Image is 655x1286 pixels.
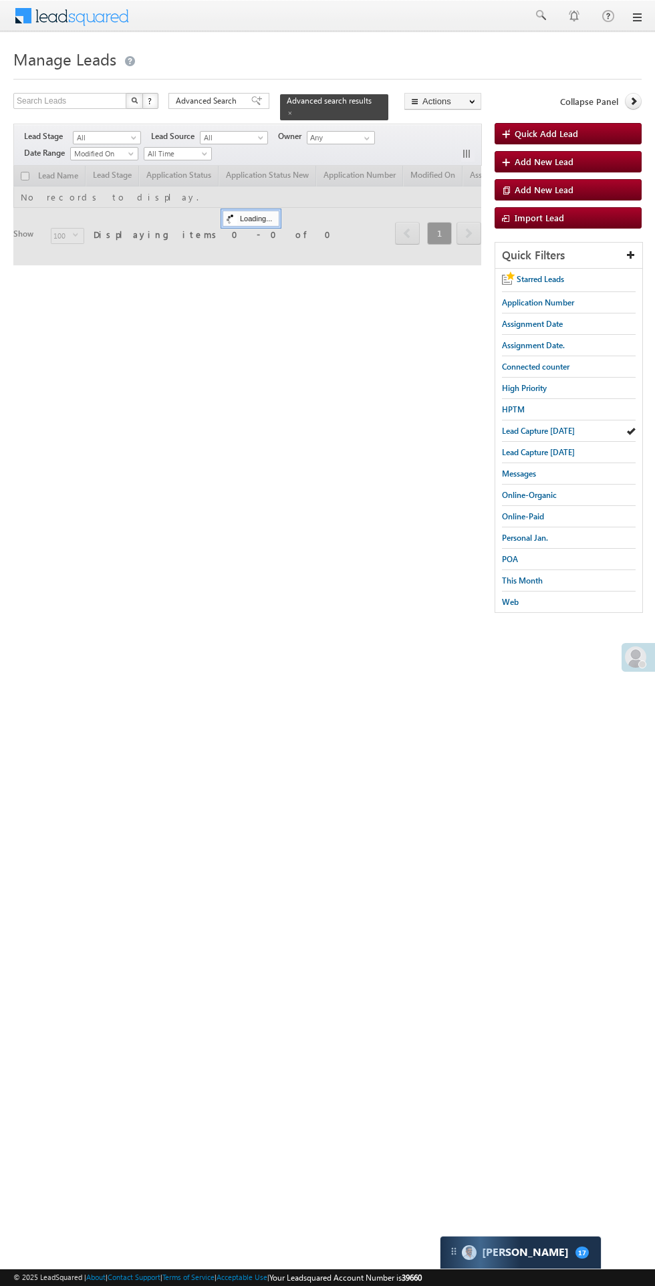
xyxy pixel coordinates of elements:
[357,132,374,145] a: Show All Items
[502,426,575,436] span: Lead Capture [DATE]
[515,156,573,167] span: Add New Lead
[307,131,375,144] input: Type to Search
[502,362,569,372] span: Connected counter
[70,147,138,160] a: Modified On
[269,1273,422,1283] span: Your Leadsquared Account Number is
[502,469,536,479] span: Messages
[71,148,134,160] span: Modified On
[517,274,564,284] span: Starred Leads
[560,96,618,108] span: Collapse Panel
[502,383,547,393] span: High Priority
[515,212,564,223] span: Import Lead
[73,131,141,144] a: All
[200,131,268,144] a: All
[162,1273,215,1281] a: Terms of Service
[108,1273,160,1281] a: Contact Support
[217,1273,267,1281] a: Acceptable Use
[223,211,279,227] div: Loading...
[502,511,544,521] span: Online-Paid
[502,340,565,350] span: Assignment Date.
[176,95,241,107] span: Advanced Search
[13,1271,422,1284] span: © 2025 LeadSquared | | | | |
[515,184,573,195] span: Add New Lead
[144,147,212,160] a: All Time
[502,297,574,307] span: Application Number
[502,597,519,607] span: Web
[24,130,73,142] span: Lead Stage
[502,490,557,500] span: Online-Organic
[502,319,563,329] span: Assignment Date
[515,128,578,139] span: Quick Add Lead
[502,404,525,414] span: HPTM
[502,575,543,586] span: This Month
[24,147,70,159] span: Date Range
[495,243,642,269] div: Quick Filters
[151,130,200,142] span: Lead Source
[575,1247,589,1259] span: 17
[402,1273,422,1283] span: 39660
[144,148,208,160] span: All Time
[148,95,154,106] span: ?
[13,48,116,70] span: Manage Leads
[502,554,518,564] span: POA
[142,93,158,109] button: ?
[440,1236,602,1269] div: carter-dragCarter[PERSON_NAME]17
[287,96,372,106] span: Advanced search results
[131,97,138,104] img: Search
[86,1273,106,1281] a: About
[278,130,307,142] span: Owner
[502,533,548,543] span: Personal Jan.
[74,132,137,144] span: All
[201,132,264,144] span: All
[404,93,481,110] button: Actions
[502,447,575,457] span: Lead Capture [DATE]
